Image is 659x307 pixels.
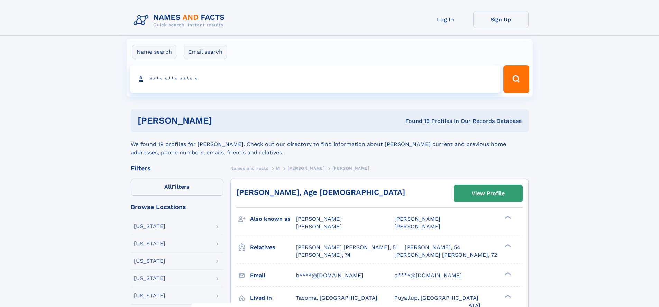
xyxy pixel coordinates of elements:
a: Names and Facts [230,164,268,172]
a: [PERSON_NAME] [PERSON_NAME], 51 [296,244,398,251]
a: M [276,164,280,172]
div: View Profile [472,186,505,201]
a: Sign Up [473,11,529,28]
h3: Email [250,270,296,281]
div: [US_STATE] [134,241,165,246]
a: View Profile [454,185,522,202]
div: ❯ [503,294,511,298]
label: Email search [184,45,227,59]
span: [PERSON_NAME] [394,223,440,230]
span: Puyallup, [GEOGRAPHIC_DATA] [394,295,478,301]
div: [US_STATE] [134,293,165,298]
div: [US_STATE] [134,258,165,264]
span: Tacoma, [GEOGRAPHIC_DATA] [296,295,377,301]
a: [PERSON_NAME], Age [DEMOGRAPHIC_DATA] [236,188,405,197]
div: ❯ [503,215,511,220]
div: Browse Locations [131,204,223,210]
span: [PERSON_NAME] [332,166,369,171]
h3: Also known as [250,213,296,225]
h1: [PERSON_NAME] [138,116,309,125]
button: Search Button [503,65,529,93]
a: [PERSON_NAME], 74 [296,251,351,259]
div: ❯ [503,243,511,248]
a: [PERSON_NAME] [PERSON_NAME], 72 [394,251,497,259]
a: Log In [418,11,473,28]
label: Name search [132,45,176,59]
a: [PERSON_NAME], 54 [405,244,460,251]
label: Filters [131,179,223,196]
div: Found 19 Profiles In Our Records Database [309,117,522,125]
div: We found 19 profiles for [PERSON_NAME]. Check out our directory to find information about [PERSON... [131,132,529,157]
div: [US_STATE] [134,224,165,229]
div: [US_STATE] [134,276,165,281]
a: [PERSON_NAME] [287,164,324,172]
img: Logo Names and Facts [131,11,230,30]
h3: Lived in [250,292,296,304]
span: [PERSON_NAME] [296,223,342,230]
h3: Relatives [250,242,296,253]
span: [PERSON_NAME] [287,166,324,171]
span: M [276,166,280,171]
div: ❯ [503,271,511,276]
span: All [164,183,172,190]
div: Filters [131,165,223,171]
span: [PERSON_NAME] [296,216,342,222]
input: search input [130,65,501,93]
span: [PERSON_NAME] [394,216,440,222]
